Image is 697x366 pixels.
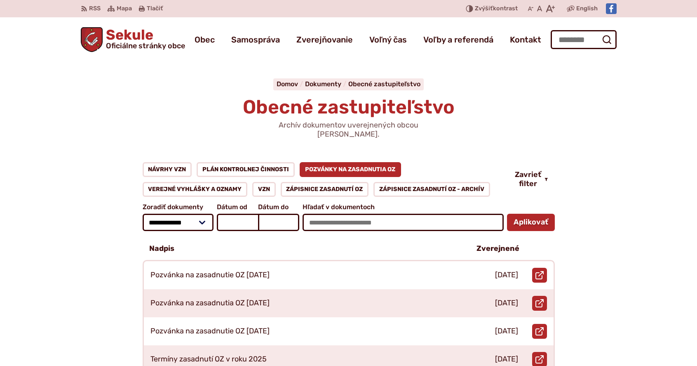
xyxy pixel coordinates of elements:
[575,4,599,14] a: English
[508,170,555,188] button: Zavrieť filter
[515,170,541,188] span: Zavrieť filter
[103,28,185,50] span: Sekule
[369,28,407,51] a: Voľný čas
[143,203,214,211] span: Zoradiť dokumenty
[143,162,192,177] a: Návrhy VZN
[143,214,214,231] select: Zoradiť dokumenty
[296,28,353,51] a: Zverejňovanie
[495,271,518,280] p: [DATE]
[243,96,455,118] span: Obecné zastupiteľstvo
[277,80,305,88] a: Domov
[303,203,503,211] span: Hľadať v dokumentoch
[507,214,555,231] button: Aplikovať
[89,4,101,14] span: RSS
[150,355,267,364] p: Termíny zasadnutí OZ v roku 2025
[258,203,299,211] span: Dátum do
[281,182,369,197] a: Zápisnice zasadnutí OZ
[143,182,248,197] a: Verejné vyhlášky a oznamy
[475,5,518,12] span: kontrast
[81,27,185,52] a: Logo Sekule, prejsť na domovskú stránku.
[150,271,270,280] p: Pozvánka na zasadnutie OZ [DATE]
[423,28,493,51] a: Voľby a referendá
[305,80,348,88] a: Dokumenty
[195,28,215,51] a: Obec
[576,4,598,14] span: English
[106,42,185,50] span: Oficiálne stránky obce
[197,162,295,177] a: Plán kontrolnej činnosti
[150,299,270,308] p: Pozvánka na zasadnutia OZ [DATE]
[476,244,519,253] p: Zverejnené
[300,162,401,177] a: Pozvánky na zasadnutia OZ
[475,5,493,12] span: Zvýšiť
[149,244,174,253] p: Nadpis
[81,27,103,52] img: Prejsť na domovskú stránku
[495,355,518,364] p: [DATE]
[150,327,270,336] p: Pozvánka na zasadnutie OZ [DATE]
[348,80,420,88] a: Obecné zastupiteľstvo
[277,80,298,88] span: Domov
[373,182,490,197] a: Zápisnice zasadnutí OZ - ARCHÍV
[117,4,132,14] span: Mapa
[495,327,518,336] p: [DATE]
[217,203,258,211] span: Dátum od
[217,214,258,231] input: Dátum od
[510,28,541,51] a: Kontakt
[606,3,617,14] img: Prejsť na Facebook stránku
[252,182,276,197] a: VZN
[147,5,163,12] span: Tlačiť
[231,28,280,51] a: Samospráva
[305,80,341,88] span: Dokumenty
[258,214,299,231] input: Dátum do
[495,299,518,308] p: [DATE]
[250,121,448,139] p: Archív dokumentov uverejnených obcou [PERSON_NAME].
[303,214,503,231] input: Hľadať v dokumentoch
